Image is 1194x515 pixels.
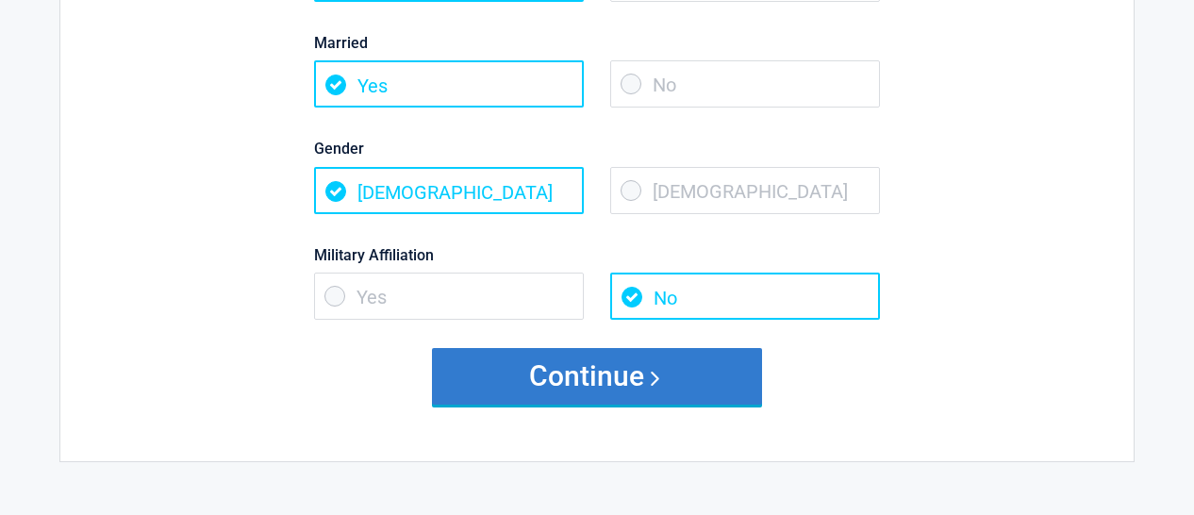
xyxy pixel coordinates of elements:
[314,167,584,214] span: [DEMOGRAPHIC_DATA]
[610,167,880,214] span: [DEMOGRAPHIC_DATA]
[610,273,880,320] span: No
[314,273,584,320] span: Yes
[314,242,880,268] label: Military Affiliation
[314,136,880,161] label: Gender
[314,60,584,108] span: Yes
[314,30,880,56] label: Married
[432,348,762,405] button: Continue
[610,60,880,108] span: No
